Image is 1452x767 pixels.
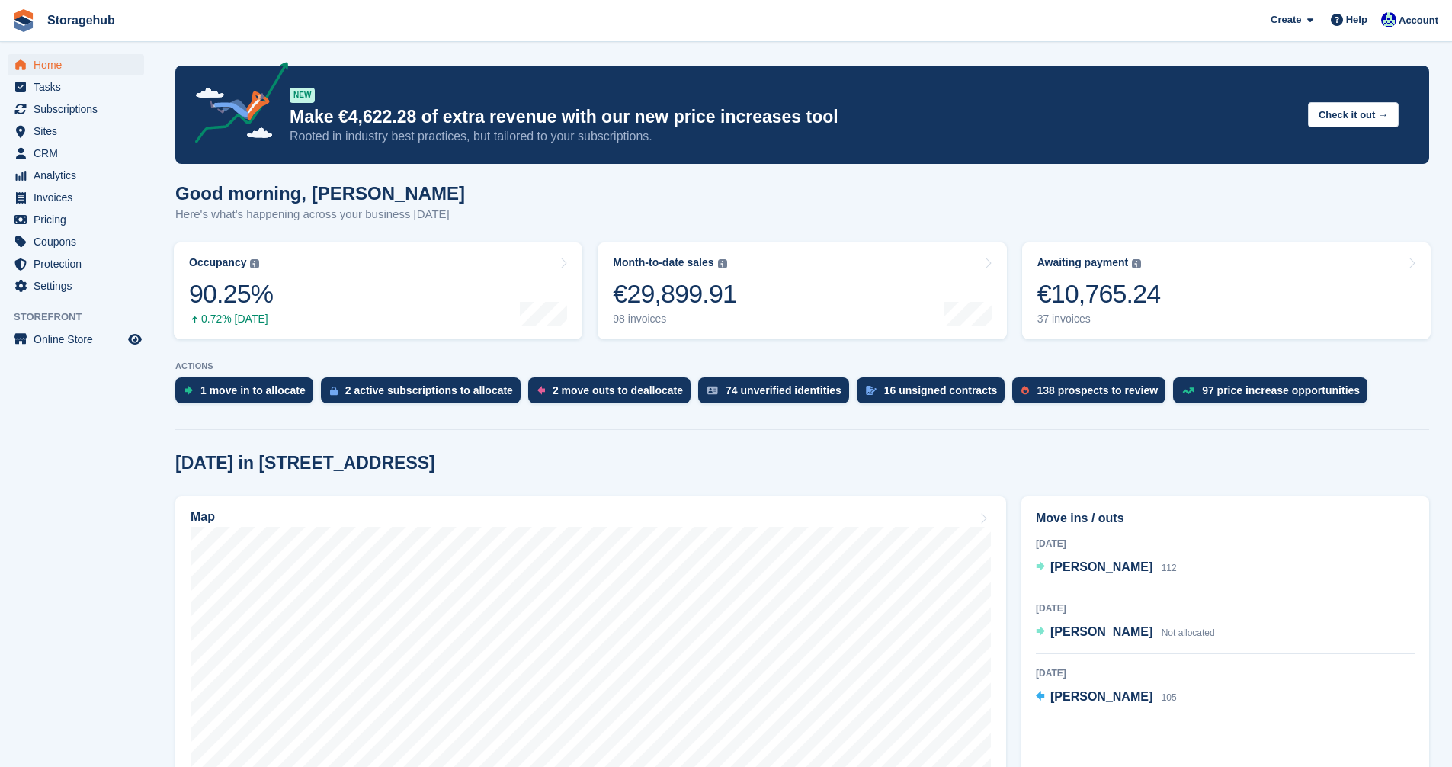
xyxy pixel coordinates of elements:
a: 2 active subscriptions to allocate [321,377,528,411]
div: [DATE] [1036,537,1415,550]
a: menu [8,209,144,230]
a: menu [8,187,144,208]
a: Storagehub [41,8,121,33]
div: NEW [290,88,315,103]
p: Make €4,622.28 of extra revenue with our new price increases tool [290,106,1296,128]
div: 2 move outs to deallocate [553,384,683,396]
div: Awaiting payment [1037,256,1129,269]
span: Online Store [34,329,125,350]
span: Storefront [14,310,152,325]
a: [PERSON_NAME] 112 [1036,558,1177,578]
a: menu [8,253,144,274]
a: 138 prospects to review [1012,377,1173,411]
span: Protection [34,253,125,274]
button: Check it out → [1308,102,1399,127]
a: 74 unverified identities [698,377,857,411]
a: 2 move outs to deallocate [528,377,698,411]
span: Not allocated [1162,627,1215,638]
span: [PERSON_NAME] [1050,625,1152,638]
img: active_subscription_to_allocate_icon-d502201f5373d7db506a760aba3b589e785aa758c864c3986d89f69b8ff3... [330,386,338,396]
div: [DATE] [1036,666,1415,680]
div: 97 price increase opportunities [1202,384,1360,396]
span: Account [1399,13,1438,28]
p: Rooted in industry best practices, but tailored to your subscriptions. [290,128,1296,145]
div: €10,765.24 [1037,278,1161,310]
span: Home [34,54,125,75]
a: menu [8,231,144,252]
span: Invoices [34,187,125,208]
a: Month-to-date sales €29,899.91 98 invoices [598,242,1006,339]
h2: [DATE] in [STREET_ADDRESS] [175,453,435,473]
a: menu [8,275,144,297]
img: move_outs_to_deallocate_icon-f764333ba52eb49d3ac5e1228854f67142a1ed5810a6f6cc68b1a99e826820c5.svg [537,386,545,395]
img: stora-icon-8386f47178a22dfd0bd8f6a31ec36ba5ce8667c1dd55bd0f319d3a0aa187defe.svg [12,9,35,32]
a: 16 unsigned contracts [857,377,1013,411]
div: €29,899.91 [613,278,736,310]
h1: Good morning, [PERSON_NAME] [175,183,465,204]
div: Month-to-date sales [613,256,713,269]
a: Occupancy 90.25% 0.72% [DATE] [174,242,582,339]
div: 37 invoices [1037,313,1161,326]
img: icon-info-grey-7440780725fd019a000dd9b08b2336e03edf1995a4989e88bcd33f0948082b44.svg [250,259,259,268]
div: [DATE] [1036,602,1415,615]
span: Create [1271,12,1301,27]
img: price-adjustments-announcement-icon-8257ccfd72463d97f412b2fc003d46551f7dbcb40ab6d574587a9cd5c0d94... [182,62,289,149]
img: move_ins_to_allocate_icon-fdf77a2bb77ea45bf5b3d319d69a93e2d87916cf1d5bf7949dd705db3b84f3ca.svg [184,386,193,395]
img: icon-info-grey-7440780725fd019a000dd9b08b2336e03edf1995a4989e88bcd33f0948082b44.svg [718,259,727,268]
div: 0.72% [DATE] [189,313,273,326]
div: 138 prospects to review [1037,384,1158,396]
a: [PERSON_NAME] 105 [1036,688,1177,708]
a: menu [8,76,144,98]
p: ACTIONS [175,361,1429,371]
a: menu [8,98,144,120]
span: 112 [1162,563,1177,573]
span: Coupons [34,231,125,252]
div: 1 move in to allocate [200,384,306,396]
h2: Move ins / outs [1036,509,1415,528]
a: menu [8,120,144,142]
div: 98 invoices [613,313,736,326]
span: [PERSON_NAME] [1050,690,1152,703]
a: 1 move in to allocate [175,377,321,411]
img: icon-info-grey-7440780725fd019a000dd9b08b2336e03edf1995a4989e88bcd33f0948082b44.svg [1132,259,1141,268]
a: menu [8,165,144,186]
div: Occupancy [189,256,246,269]
div: 2 active subscriptions to allocate [345,384,513,396]
a: menu [8,329,144,350]
a: menu [8,143,144,164]
img: verify_identity-adf6edd0f0f0b5bbfe63781bf79b02c33cf7c696d77639b501bdc392416b5a36.svg [707,386,718,395]
span: Tasks [34,76,125,98]
span: Settings [34,275,125,297]
span: Pricing [34,209,125,230]
span: Help [1346,12,1367,27]
span: 105 [1162,692,1177,703]
a: Preview store [126,330,144,348]
a: menu [8,54,144,75]
img: Vladimir Osojnik [1381,12,1396,27]
span: Sites [34,120,125,142]
a: [PERSON_NAME] Not allocated [1036,623,1215,643]
div: 16 unsigned contracts [884,384,998,396]
span: Analytics [34,165,125,186]
img: contract_signature_icon-13c848040528278c33f63329250d36e43548de30e8caae1d1a13099fd9432cc5.svg [866,386,877,395]
img: price_increase_opportunities-93ffe204e8149a01c8c9dc8f82e8f89637d9d84a8eef4429ea346261dce0b2c0.svg [1182,387,1194,394]
span: Subscriptions [34,98,125,120]
h2: Map [191,510,215,524]
span: CRM [34,143,125,164]
img: prospect-51fa495bee0391a8d652442698ab0144808aea92771e9ea1ae160a38d050c398.svg [1021,386,1029,395]
span: [PERSON_NAME] [1050,560,1152,573]
a: 97 price increase opportunities [1173,377,1375,411]
div: 90.25% [189,278,273,310]
div: 74 unverified identities [726,384,841,396]
p: Here's what's happening across your business [DATE] [175,206,465,223]
a: Awaiting payment €10,765.24 37 invoices [1022,242,1431,339]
